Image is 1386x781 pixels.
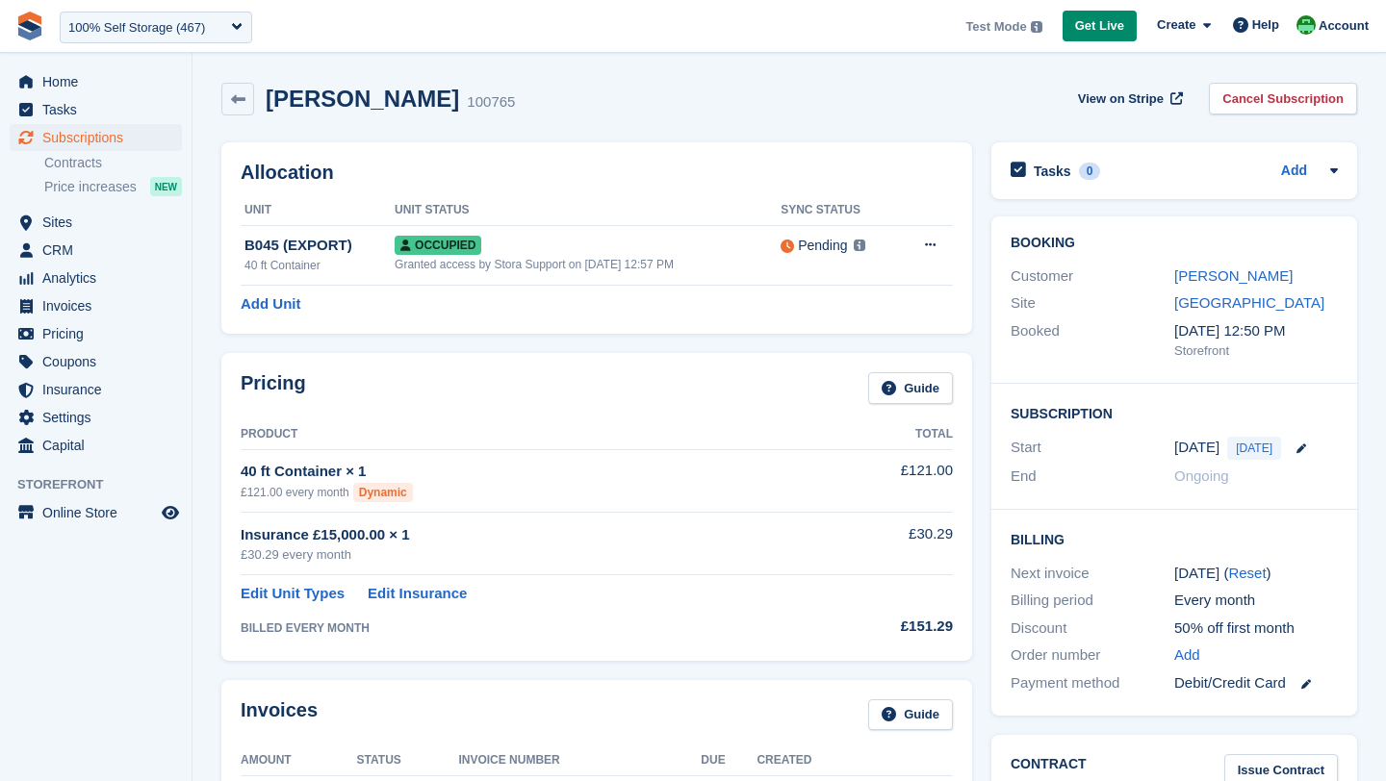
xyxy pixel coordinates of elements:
span: Coupons [42,348,158,375]
div: 100765 [467,91,515,113]
span: Analytics [42,265,158,291]
span: CRM [42,237,158,264]
th: Sync Status [781,195,897,226]
span: Tasks [42,96,158,123]
a: menu [10,404,182,431]
a: Add [1281,161,1307,183]
h2: Tasks [1034,163,1071,180]
div: NEW [150,177,182,196]
span: Price increases [44,178,137,196]
div: B045 (EXPORT) [244,235,395,257]
th: Due [701,745,757,776]
span: Settings [42,404,158,431]
a: menu [10,376,182,403]
div: End [1011,466,1174,488]
a: menu [10,348,182,375]
a: menu [10,320,182,347]
div: 50% off first month [1174,617,1338,640]
span: [DATE] [1227,437,1281,460]
img: stora-icon-8386f47178a22dfd0bd8f6a31ec36ba5ce8667c1dd55bd0f319d3a0aa187defe.svg [15,12,44,40]
th: Created [757,745,953,776]
span: Test Mode [965,17,1026,37]
div: Booked [1011,320,1174,361]
span: Online Store [42,499,158,526]
div: Next invoice [1011,563,1174,585]
div: Customer [1011,265,1174,288]
div: Debit/Credit Card [1174,672,1338,694]
a: menu [10,265,182,291]
span: Get Live [1075,16,1124,36]
img: icon-info-grey-7440780725fd019a000dd9b08b2336e03edf1995a4989e88bcd33f0948082b44.svg [854,239,865,251]
th: Total [819,419,953,450]
h2: Invoices [241,699,318,731]
a: menu [10,499,182,526]
a: menu [10,292,182,319]
span: Create [1157,15,1195,35]
a: menu [10,432,182,459]
h2: Booking [1011,236,1338,251]
div: Every month [1174,590,1338,612]
div: Pending [798,236,847,256]
h2: Allocation [241,162,953,184]
span: View on Stripe [1078,89,1164,109]
h2: Billing [1011,529,1338,548]
a: Price increases NEW [44,176,182,197]
div: 40 ft Container × 1 [241,461,819,483]
a: Edit Unit Types [241,583,345,605]
div: 40 ft Container [244,257,395,274]
div: Insurance £15,000.00 × 1 [241,524,819,546]
div: BILLED EVERY MONTH [241,619,819,637]
span: Capital [42,432,158,459]
div: [DATE] 12:50 PM [1174,320,1338,342]
a: menu [10,209,182,236]
a: Guide [868,372,953,404]
span: Occupied [395,236,481,255]
th: Amount [241,745,357,776]
div: Payment method [1011,672,1174,694]
a: View on Stripe [1070,83,1187,114]
a: Reset [1228,565,1266,581]
h2: Pricing [241,372,306,404]
span: Storefront [17,475,192,494]
span: Home [42,68,158,95]
th: Product [241,419,819,450]
a: Add Unit [241,293,300,315]
th: Unit Status [395,195,781,226]
th: Invoice Number [458,745,701,776]
span: Insurance [42,376,158,403]
a: menu [10,68,182,95]
div: Dynamic [353,483,413,502]
span: Ongoing [1174,467,1229,484]
div: Billing period [1011,590,1174,612]
span: Account [1319,16,1369,36]
a: menu [10,124,182,151]
td: £121.00 [819,449,953,512]
a: Cancel Subscription [1209,83,1357,114]
a: menu [10,96,182,123]
th: Status [357,745,459,776]
div: Site [1011,292,1174,315]
div: Discount [1011,617,1174,640]
div: 100% Self Storage (467) [68,18,205,38]
span: Help [1252,15,1279,35]
span: Sites [42,209,158,236]
a: Contracts [44,154,182,172]
a: Edit Insurance [368,583,467,605]
div: 0 [1079,163,1101,180]
div: £121.00 every month [241,483,819,502]
time: 2025-08-12 00:00:00 UTC [1174,437,1219,459]
a: menu [10,237,182,264]
div: [DATE] ( ) [1174,563,1338,585]
div: Order number [1011,644,1174,667]
img: icon-info-grey-7440780725fd019a000dd9b08b2336e03edf1995a4989e88bcd33f0948082b44.svg [1031,21,1042,33]
h2: Subscription [1011,403,1338,422]
a: [GEOGRAPHIC_DATA] [1174,294,1324,311]
a: Add [1174,644,1200,667]
img: Laura Carlisle [1296,15,1316,35]
div: Storefront [1174,341,1338,361]
th: Unit [241,195,395,226]
span: Pricing [42,320,158,347]
a: Guide [868,699,953,731]
div: Start [1011,437,1174,460]
h2: [PERSON_NAME] [266,86,459,112]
